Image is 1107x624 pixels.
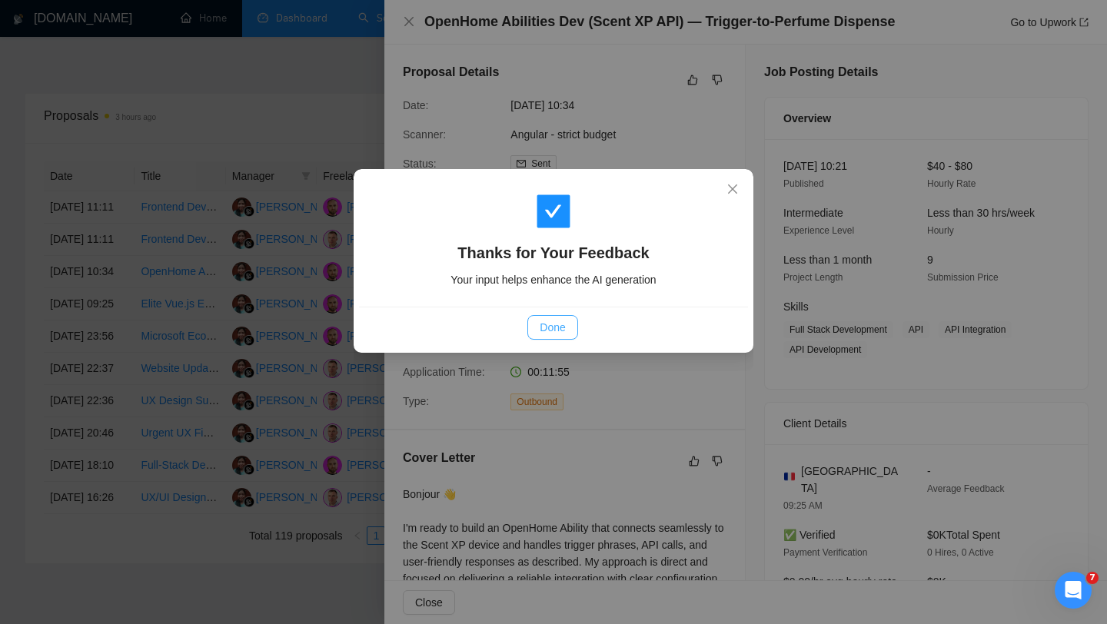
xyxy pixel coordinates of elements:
[450,274,656,286] span: Your input helps enhance the AI generation
[726,183,739,195] span: close
[527,315,577,340] button: Done
[540,319,565,336] span: Done
[535,193,572,230] span: check-square
[1055,572,1092,609] iframe: Intercom live chat
[712,169,753,211] button: Close
[377,242,730,264] h4: Thanks for Your Feedback
[1086,572,1099,584] span: 7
